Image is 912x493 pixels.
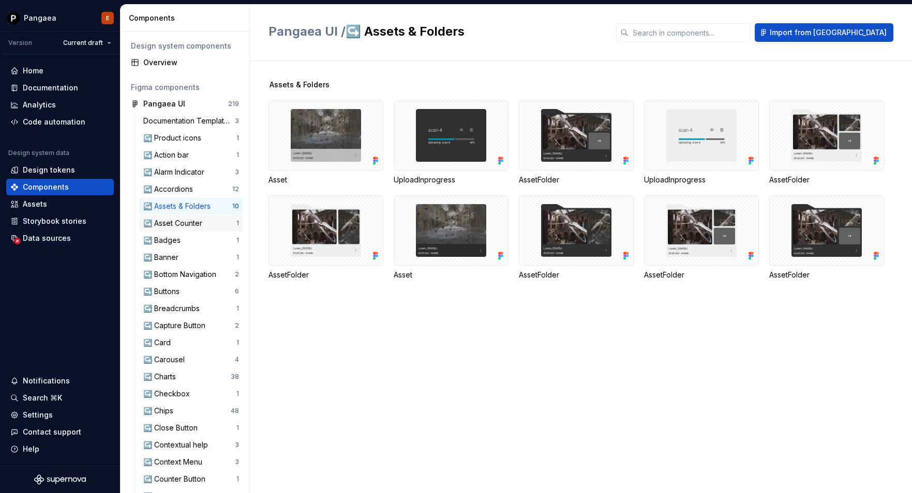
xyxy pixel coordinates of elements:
div: 10 [232,202,239,210]
div: ↪️ Context Menu [143,457,206,467]
div: 2 [235,270,239,279]
div: Asset [394,270,509,280]
a: Data sources [6,230,114,246]
a: Home [6,63,114,79]
a: ↪️ Assets & Folders10 [139,198,243,214]
div: AssetFolder [519,195,634,280]
div: UploadInprogress [394,175,509,185]
div: Data sources [23,233,71,243]
span: Assets & Folders [270,80,330,90]
input: Search in components... [629,23,751,42]
div: ↪️ Capture Button [143,320,210,331]
a: ↪️ Close Button1 [139,420,243,436]
div: Overview [143,57,239,68]
div: AssetFolder [268,270,383,280]
div: 219 [228,100,239,108]
div: AssetFolder [644,270,759,280]
div: ↪️ Banner [143,252,183,263]
a: ↪️ Alarm Indicator3 [139,164,243,180]
span: Pangaea UI / [268,24,346,39]
div: Asset [394,195,509,280]
div: Design system data [8,149,69,157]
div: Help [23,444,39,454]
div: ↪️ Assets & Folders [143,201,215,211]
div: ↪️ Alarm Indicator [143,167,208,177]
div: 3 [235,168,239,176]
div: Settings [23,410,53,420]
button: Help [6,441,114,457]
div: 4 [235,356,239,364]
div: 1 [236,475,239,483]
svg: Supernova Logo [34,474,86,485]
div: 3 [235,458,239,466]
h2: ↪️ Assets & Folders [268,23,604,40]
button: Notifications [6,373,114,389]
a: Documentation [6,80,114,96]
div: ↪️ Accordions [143,184,197,194]
div: 1 [236,304,239,313]
div: 3 [235,441,239,449]
a: Storybook stories [6,213,114,229]
button: Current draft [58,36,116,50]
div: E [106,14,109,22]
a: ↪️ Asset Counter1 [139,215,243,232]
a: ↪️ Counter Button1 [139,471,243,487]
div: ↪️ Action bar [143,150,193,160]
div: 1 [236,253,239,261]
div: Storybook stories [23,216,86,226]
div: 1 [236,338,239,347]
div: Assets [23,199,47,209]
div: Documentation Templates [143,116,235,126]
div: Code automation [23,117,85,127]
button: Search ⌘K [6,390,114,406]
div: 1 [236,134,239,142]
div: 1 [236,424,239,432]
a: Assets [6,196,114,212]
div: Version [8,39,32,47]
a: Overview [127,54,243,71]
a: ↪️ Checkbox1 [139,386,243,402]
div: Analytics [23,100,56,110]
a: ↪️ Bottom Navigation2 [139,266,243,283]
a: ↪️ Charts38 [139,368,243,385]
div: Home [23,66,43,76]
a: Documentation Templates3 [139,113,243,129]
div: ↪️ Carousel [143,355,189,365]
div: ↪️ Product icons [143,133,205,143]
div: ↪️ Breadcrumbs [143,303,204,314]
button: PangaeaE [2,7,118,29]
div: AssetFolder [769,195,884,280]
div: 12 [232,185,239,193]
div: Asset [268,175,383,185]
div: 3 [235,117,239,125]
a: ↪️ Buttons6 [139,283,243,300]
a: Design tokens [6,162,114,178]
div: ↪️ Asset Counter [143,218,206,228]
div: ↪️ Badges [143,235,185,245]
div: 1 [236,390,239,398]
a: ↪️ Product icons1 [139,130,243,146]
a: ↪️ Contextual help3 [139,437,243,453]
a: ↪️ Context Menu3 [139,454,243,470]
div: AssetFolder [644,195,759,280]
div: Figma components [131,82,239,93]
div: ↪️ Bottom Navigation [143,269,220,280]
a: ↪️ Capture Button2 [139,317,243,334]
div: Design tokens [23,165,75,175]
div: ↪️ Card [143,337,175,348]
div: ↪️ Buttons [143,286,184,297]
div: 1 [236,236,239,244]
div: Components [129,13,245,23]
div: UploadInprogress [644,100,759,185]
div: Pangaea UI [143,99,185,109]
div: ↪️ Contextual help [143,440,212,450]
div: Design system components [131,41,239,51]
div: UploadInprogress [394,100,509,185]
div: 1 [236,151,239,159]
div: Asset [268,100,383,185]
a: ↪️ Chips48 [139,403,243,419]
div: 1 [236,219,239,227]
a: Settings [6,407,114,423]
div: AssetFolder [769,270,884,280]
